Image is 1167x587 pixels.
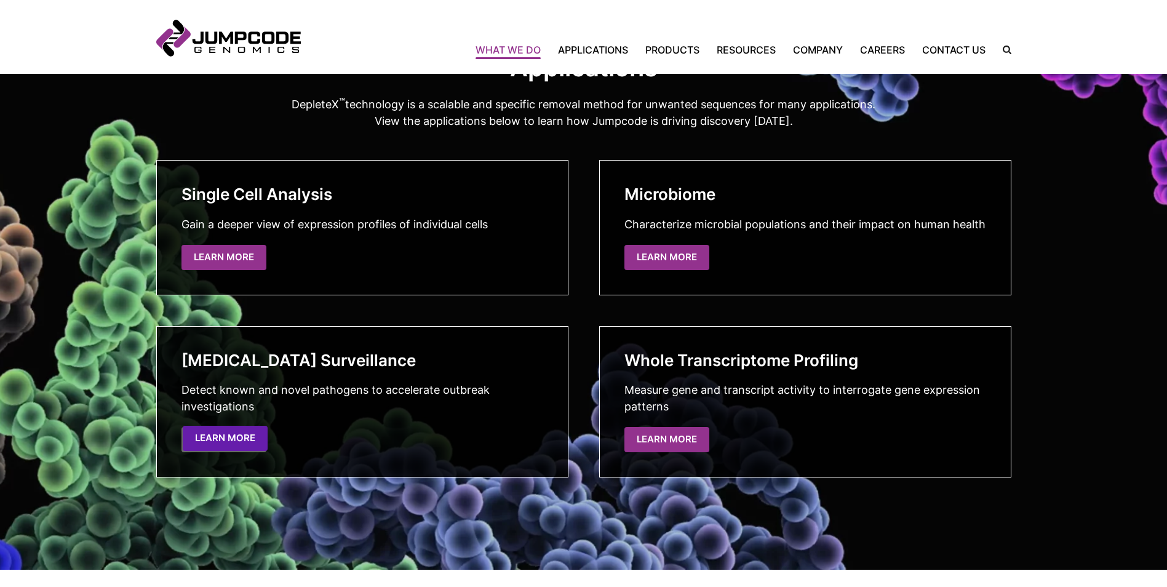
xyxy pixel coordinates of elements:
p: DepleteX technology is a scalable and specific removal method for unwanted sequences for many app... [156,95,1011,129]
h3: [MEDICAL_DATA] Surveillance [181,351,543,370]
a: Learn More [624,245,709,270]
a: Careers [851,42,914,57]
a: Contact Us [914,42,994,57]
a: Learn More [183,426,268,451]
a: Learn More [624,427,709,452]
p: Gain a deeper view of expression profiles of individual cells [181,216,543,233]
nav: Primary Navigation [301,42,994,57]
sup: ™ [339,97,345,106]
a: Company [784,42,851,57]
a: Learn More [181,245,266,270]
a: Resources [708,42,784,57]
h3: Single Cell Analysis [181,185,543,204]
a: Applications [549,42,637,57]
label: Search the site. [994,46,1011,54]
p: Characterize microbial populations and their impact on human health [624,216,986,233]
p: Detect known and novel pathogens to accelerate outbreak investigations [181,381,543,415]
a: Products [637,42,708,57]
p: Measure gene and transcript activity to interrogate gene expression patterns [624,381,986,415]
h3: Microbiome [624,185,986,204]
h3: Whole Transcriptome Profiling [624,351,986,370]
a: What We Do [476,42,549,57]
